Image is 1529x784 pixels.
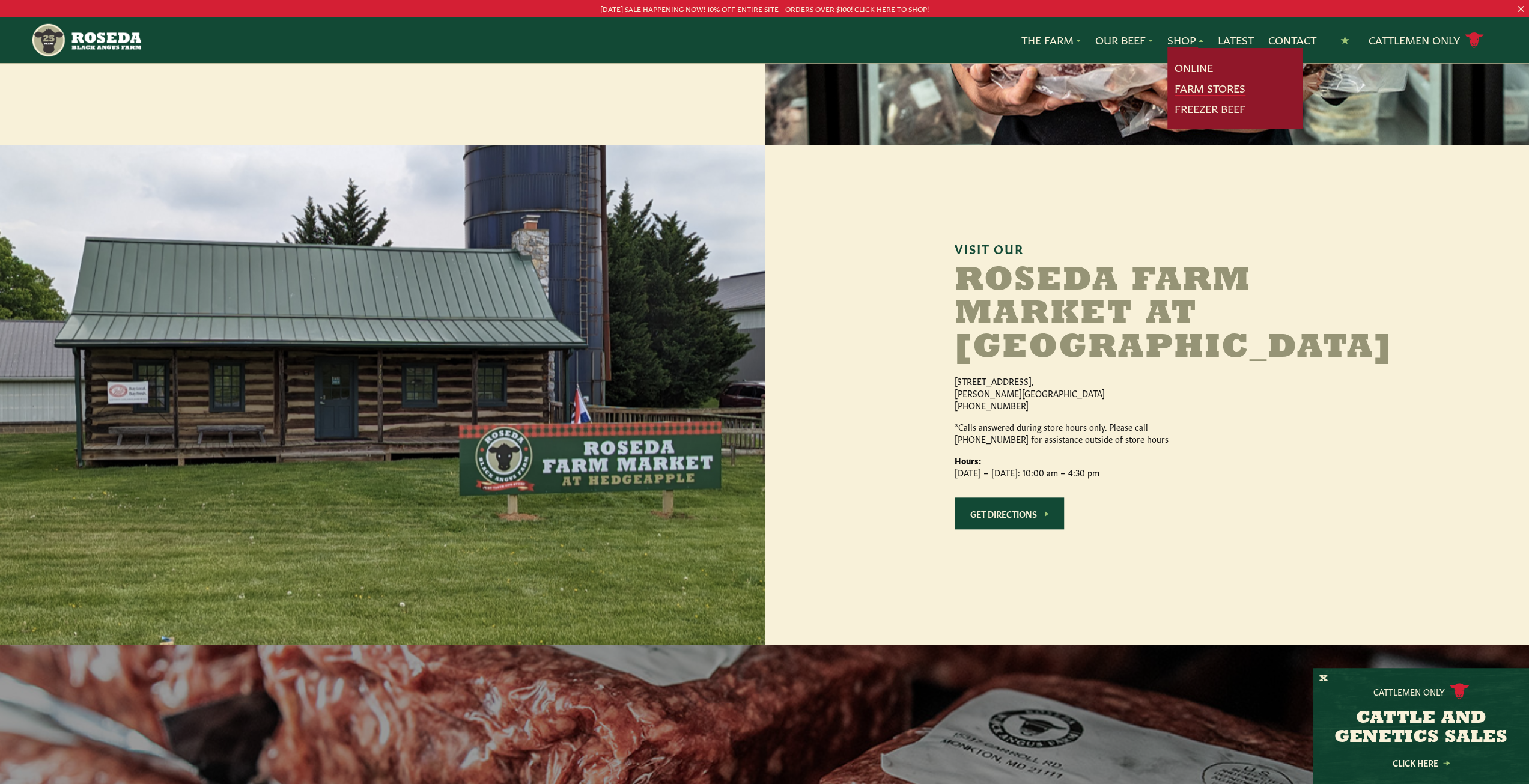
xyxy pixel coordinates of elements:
h6: Visit Our [955,242,1339,255]
strong: Hours: [955,454,981,466]
h2: Roseda Farm Market at [GEOGRAPHIC_DATA] [955,264,1255,365]
a: The Farm [1021,32,1081,48]
a: Shop [1167,32,1203,48]
img: cattle-icon.svg [1450,683,1469,699]
button: X [1319,673,1328,685]
p: [DATE] SALE HAPPENING NOW! 10% OFF ENTIRE SITE - ORDERS OVER $100! CLICK HERE TO SHOP! [76,2,1453,15]
a: Latest [1218,32,1254,48]
p: *Calls answered during store hours only. Please call [PHONE_NUMBER] for assistance outside of sto... [955,421,1207,445]
p: [DATE] – [DATE]: 10:00 am – 4:30 pm [955,454,1207,478]
a: Online [1175,60,1213,76]
a: Our Beef [1095,32,1153,48]
a: Cattlemen Only [1369,30,1484,51]
p: Cattlemen Only [1373,685,1445,697]
h3: CATTLE AND GENETICS SALES [1328,709,1514,747]
a: Get Directions [955,497,1064,529]
a: Click Here [1367,759,1475,767]
a: Farm Stores [1175,81,1245,96]
a: Freezer Beef [1175,101,1245,117]
a: Contact [1268,32,1316,48]
p: [STREET_ADDRESS], [PERSON_NAME][GEOGRAPHIC_DATA] [PHONE_NUMBER] [955,375,1207,411]
img: https://roseda.com/wp-content/uploads/2021/05/roseda-25-header.png [31,22,141,58]
nav: Main Navigation [31,17,1498,63]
